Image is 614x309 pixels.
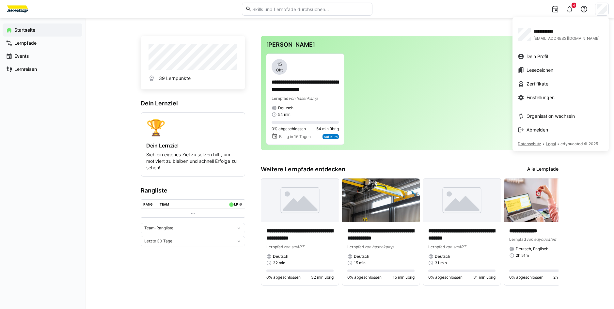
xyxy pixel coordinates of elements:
span: • [543,141,544,146]
span: • [557,141,559,146]
span: Legal [546,141,556,146]
span: [EMAIL_ADDRESS][DOMAIN_NAME] [533,36,600,41]
span: Dein Profil [527,53,548,60]
span: Abmelden [527,127,548,133]
span: edyoucated © 2025 [560,141,598,146]
span: Datenschutz [518,141,541,146]
span: Organisation wechseln [527,113,575,119]
span: Lesezeichen [527,67,553,73]
span: Zertifikate [527,81,548,87]
span: Einstellungen [527,94,555,101]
